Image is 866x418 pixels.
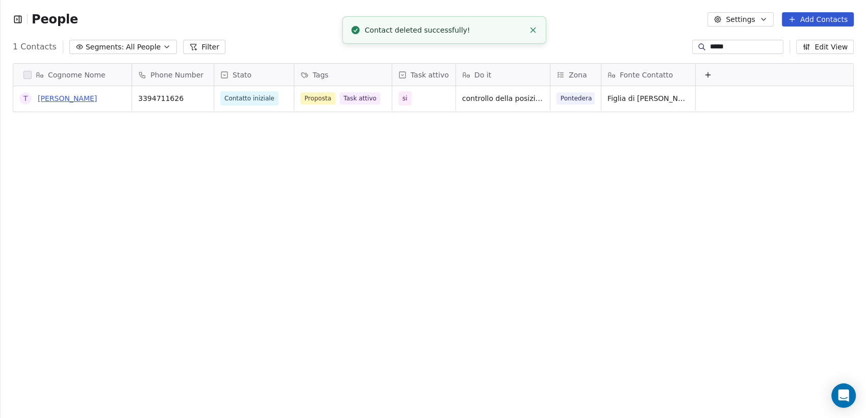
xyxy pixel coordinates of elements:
div: Do it [456,64,550,86]
div: Contact deleted successfully! [365,25,524,36]
div: grid [132,86,854,407]
div: Stato [214,64,294,86]
span: controllo della posizione [462,93,544,103]
span: Tags [313,70,328,80]
span: Contatto iniziale [224,93,274,103]
span: 3394711626 [138,93,208,103]
span: Zona [569,70,587,80]
button: Edit View [796,40,854,54]
span: 1 Contacts [13,41,57,53]
div: Fonte Contatto [601,64,695,86]
span: Figlia di [PERSON_NAME] [607,93,689,103]
span: si [402,93,407,103]
div: Phone Number [132,64,214,86]
span: Task attivo [340,92,381,104]
div: grid [13,86,132,407]
span: All People [126,42,161,53]
span: Segments: [86,42,124,53]
span: Pontedera [556,92,595,104]
div: Cognome Nome [13,64,132,86]
div: Open Intercom Messenger [831,383,856,408]
div: T [23,93,28,104]
div: Tags [294,64,392,86]
span: People [32,12,78,27]
button: Add Contacts [782,12,854,27]
button: Close toast [526,23,540,37]
span: Fonte Contatto [620,70,673,80]
div: Task attivo [392,64,455,86]
span: Stato [233,70,251,80]
a: [PERSON_NAME] [38,94,97,102]
button: Filter [183,40,225,54]
span: Task attivo [411,70,449,80]
button: Settings [707,12,773,27]
span: Cognome Nome [48,70,106,80]
span: Do it [474,70,491,80]
span: Proposta [300,92,336,104]
div: Zona [550,64,601,86]
span: Phone Number [150,70,203,80]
